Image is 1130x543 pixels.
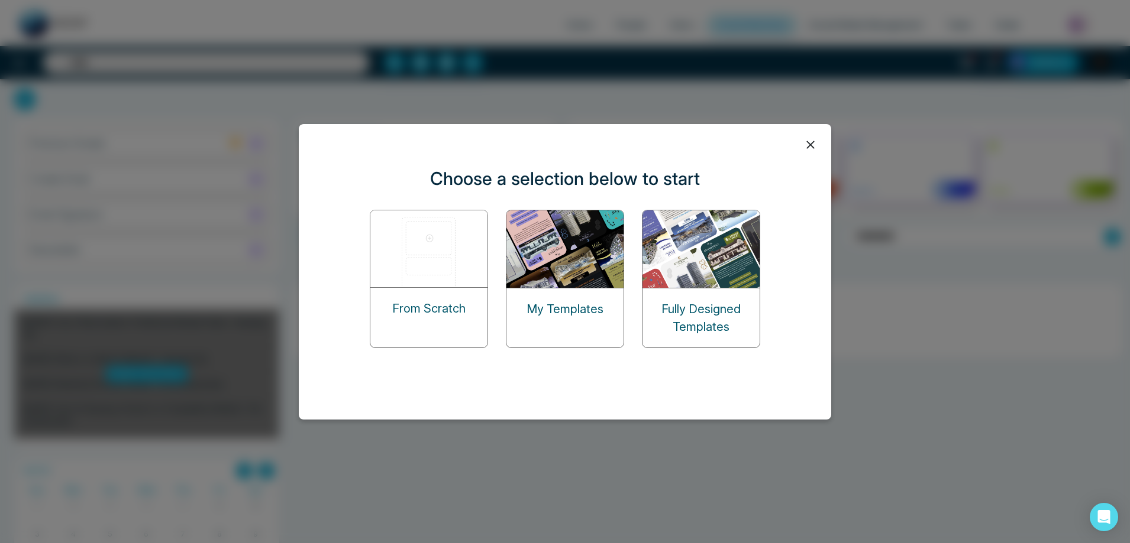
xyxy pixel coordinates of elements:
[527,300,603,318] p: My Templates
[506,210,625,288] img: my-templates.png
[1090,503,1118,531] div: Open Intercom Messenger
[643,210,761,288] img: designed-templates.png
[392,300,466,317] p: From Scratch
[430,165,700,192] p: Choose a selection below to start
[370,210,489,287] img: start-from-scratch.png
[643,300,760,336] p: Fully Designed Templates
